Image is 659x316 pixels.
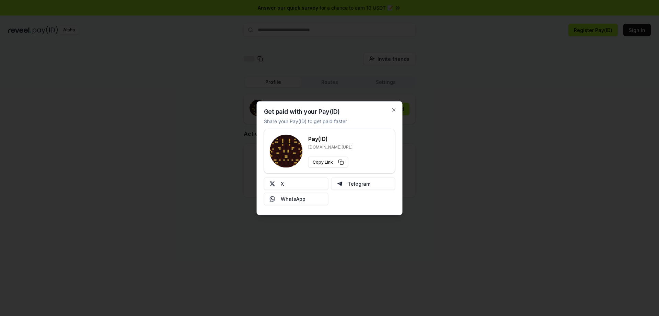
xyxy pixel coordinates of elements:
[308,156,348,167] button: Copy Link
[270,196,275,201] img: Whatsapp
[264,177,328,190] button: X
[264,193,328,205] button: WhatsApp
[264,108,340,115] h2: Get paid with your Pay(ID)
[331,177,395,190] button: Telegram
[270,181,275,186] img: X
[337,181,342,186] img: Telegram
[264,117,347,124] p: Share your Pay(ID) to get paid faster
[308,134,352,143] h3: Pay(ID)
[308,144,352,150] p: [DOMAIN_NAME][URL]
